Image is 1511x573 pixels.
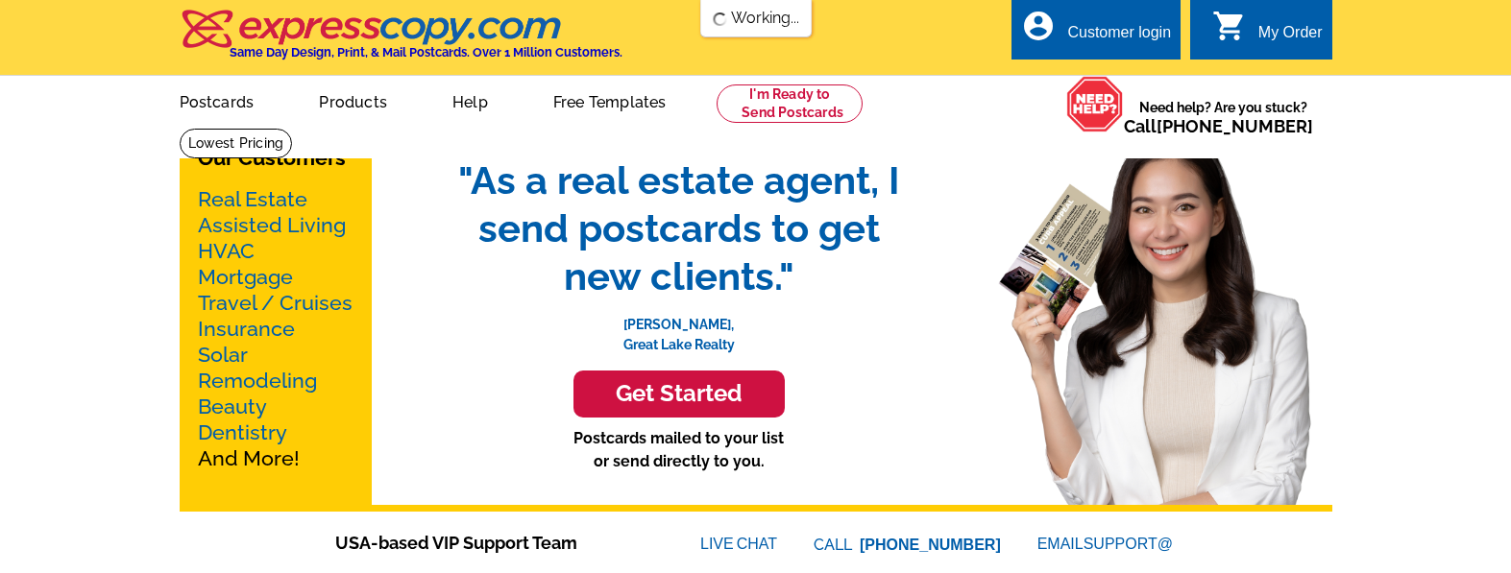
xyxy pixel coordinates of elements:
[712,12,727,27] img: loading...
[1066,76,1124,132] img: help
[198,291,353,315] a: Travel / Cruises
[230,45,622,60] h4: Same Day Design, Print, & Mail Postcards. Over 1 Million Customers.
[439,370,919,418] a: Get Started
[198,186,353,471] p: And More!
[198,369,317,393] a: Remodeling
[1212,9,1247,43] i: shopping_cart
[1258,24,1323,51] div: My Order
[1021,21,1171,45] a: account_circle Customer login
[198,420,287,444] a: Dentistry
[439,156,919,300] span: "As a real estate agent, I send postcards to get new clients."
[439,300,919,355] p: [PERSON_NAME], Great Lake Realty
[1124,116,1313,136] span: Call
[523,78,697,123] a: Free Templates
[700,533,737,556] font: LIVE
[422,78,519,123] a: Help
[198,394,267,418] a: Beauty
[597,380,761,408] h3: Get Started
[288,78,418,123] a: Products
[814,534,855,557] font: CALL
[1021,9,1056,43] i: account_circle
[439,427,919,473] p: Postcards mailed to your list or send directly to you.
[860,537,1001,553] a: [PHONE_NUMBER]
[1067,24,1171,51] div: Customer login
[198,317,295,341] a: Insurance
[1124,98,1323,136] span: Need help? Are you stuck?
[700,536,777,552] a: LIVECHAT
[149,78,285,123] a: Postcards
[198,213,346,237] a: Assisted Living
[1212,21,1323,45] a: shopping_cart My Order
[1157,116,1313,136] a: [PHONE_NUMBER]
[1037,536,1176,552] a: EMAILSUPPORT@
[198,343,248,367] a: Solar
[198,187,307,211] a: Real Estate
[1084,533,1176,556] font: SUPPORT@
[198,239,255,263] a: HVAC
[198,265,293,289] a: Mortgage
[335,530,643,556] span: USA-based VIP Support Team
[180,23,622,60] a: Same Day Design, Print, & Mail Postcards. Over 1 Million Customers.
